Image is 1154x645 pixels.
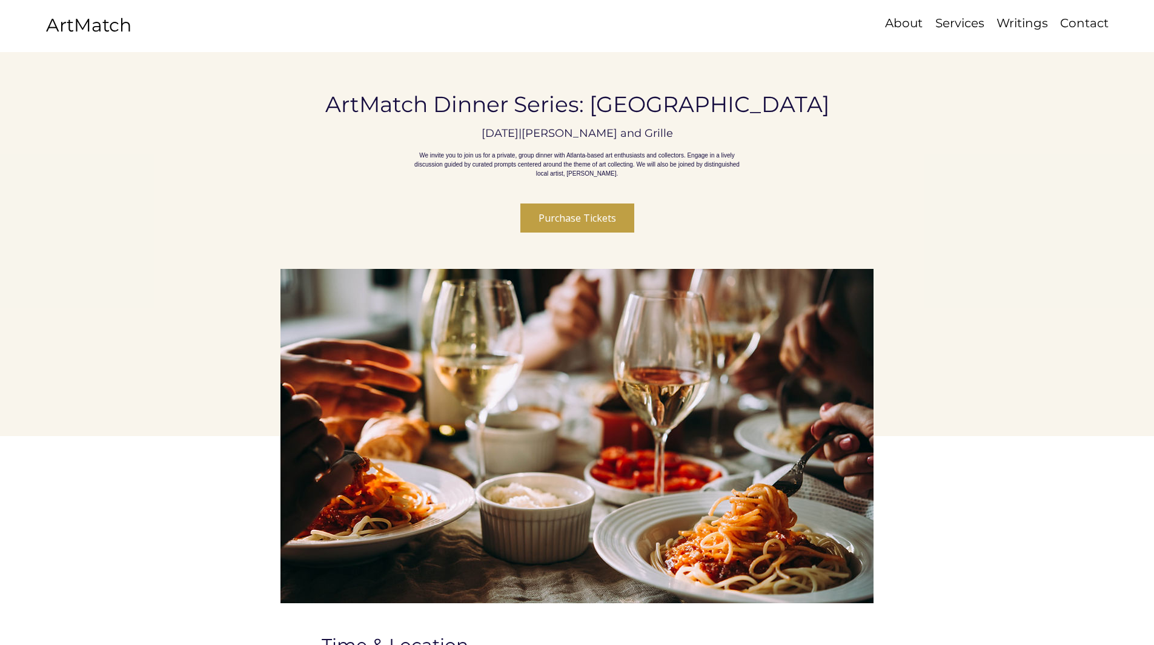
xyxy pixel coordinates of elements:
p: Services [929,15,990,32]
a: Writings [990,15,1054,32]
h1: ArtMatch Dinner Series: [GEOGRAPHIC_DATA] [322,91,832,117]
button: Purchase Tickets [520,203,634,233]
span: | [519,127,522,140]
a: Contact [1054,15,1114,32]
a: Services [929,15,990,32]
p: [DATE] [482,127,519,140]
p: We invite you to join us for a private, group dinner with Atlanta-based art enthusiasts and colle... [408,151,747,178]
nav: Site [839,15,1114,32]
p: [PERSON_NAME] and Grille [522,127,673,140]
img: ArtMatch Dinner Series: Atlanta [280,269,874,603]
a: About [879,15,929,32]
a: ArtMatch [46,14,131,36]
